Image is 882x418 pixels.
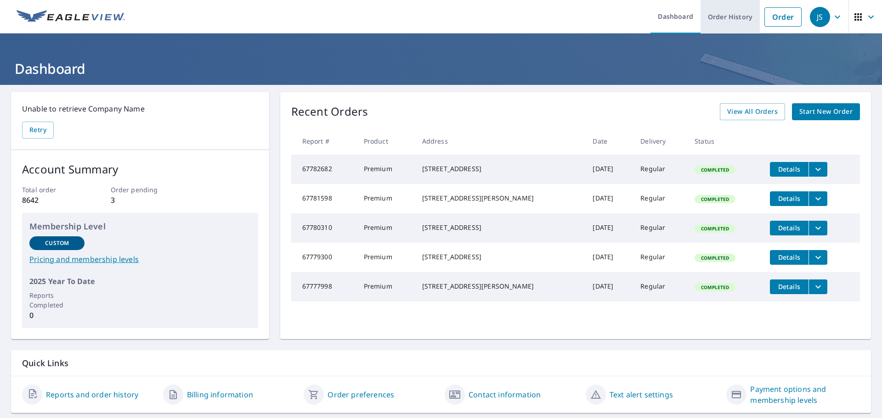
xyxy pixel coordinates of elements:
[291,213,356,243] td: 67780310
[46,389,138,400] a: Reports and order history
[695,167,735,173] span: Completed
[775,253,803,262] span: Details
[29,290,85,310] p: Reports Completed
[799,106,853,117] span: Start New Order
[810,7,830,27] div: JS
[328,389,394,400] a: Order preferences
[770,279,808,294] button: detailsBtn-67777998
[29,276,251,287] p: 2025 Year To Date
[11,59,871,78] h1: Dashboard
[695,225,735,232] span: Completed
[585,184,633,213] td: [DATE]
[585,272,633,301] td: [DATE]
[720,103,785,120] a: View All Orders
[17,10,125,24] img: EV Logo
[22,103,258,114] p: Unable to retrieve Company Name
[422,194,578,203] div: [STREET_ADDRESS][PERSON_NAME]
[422,164,578,173] div: [STREET_ADDRESS]
[356,128,415,155] th: Product
[585,128,633,155] th: Date
[633,213,687,243] td: Regular
[727,106,778,117] span: View All Orders
[356,213,415,243] td: Premium
[291,272,356,301] td: 67777998
[22,357,860,369] p: Quick Links
[775,223,803,232] span: Details
[111,185,170,195] p: Order pending
[808,162,827,177] button: filesDropdownBtn-67782682
[808,279,827,294] button: filesDropdownBtn-67777998
[750,384,860,406] a: Payment options and membership levels
[585,243,633,272] td: [DATE]
[422,252,578,262] div: [STREET_ADDRESS]
[291,128,356,155] th: Report #
[585,213,633,243] td: [DATE]
[291,103,368,120] p: Recent Orders
[22,161,258,178] p: Account Summary
[695,196,735,202] span: Completed
[633,155,687,184] td: Regular
[585,155,633,184] td: [DATE]
[808,191,827,206] button: filesDropdownBtn-67781598
[356,155,415,184] td: Premium
[291,155,356,184] td: 67782682
[770,191,808,206] button: detailsBtn-67781598
[29,220,251,233] p: Membership Level
[356,243,415,272] td: Premium
[770,250,808,265] button: detailsBtn-67779300
[792,103,860,120] a: Start New Order
[22,122,54,139] button: Retry
[633,243,687,272] td: Regular
[775,282,803,291] span: Details
[291,184,356,213] td: 67781598
[22,185,81,195] p: Total order
[808,221,827,235] button: filesDropdownBtn-67780310
[469,389,541,400] a: Contact information
[22,195,81,206] p: 8642
[356,272,415,301] td: Premium
[610,389,673,400] a: Text alert settings
[422,223,578,232] div: [STREET_ADDRESS]
[633,272,687,301] td: Regular
[111,195,170,206] p: 3
[29,254,251,265] a: Pricing and membership levels
[775,194,803,203] span: Details
[633,128,687,155] th: Delivery
[633,184,687,213] td: Regular
[29,310,85,321] p: 0
[687,128,763,155] th: Status
[415,128,586,155] th: Address
[764,7,802,27] a: Order
[29,124,46,136] span: Retry
[422,282,578,291] div: [STREET_ADDRESS][PERSON_NAME]
[356,184,415,213] td: Premium
[291,243,356,272] td: 67779300
[775,165,803,173] span: Details
[770,162,808,177] button: detailsBtn-67782682
[695,255,735,261] span: Completed
[808,250,827,265] button: filesDropdownBtn-67779300
[770,221,808,235] button: detailsBtn-67780310
[695,284,735,290] span: Completed
[45,239,69,247] p: Custom
[187,389,253,400] a: Billing information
